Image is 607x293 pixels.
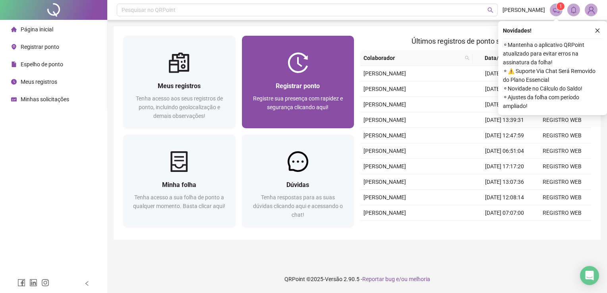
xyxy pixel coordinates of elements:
[325,276,342,282] span: Versão
[487,7,493,13] span: search
[534,112,591,128] td: REGISTRO WEB
[286,181,309,189] span: Dúvidas
[363,86,406,92] span: [PERSON_NAME]
[11,79,17,85] span: clock-circle
[21,26,53,33] span: Página inicial
[476,174,534,190] td: [DATE] 13:07:36
[503,6,545,14] span: [PERSON_NAME]
[41,279,49,287] span: instagram
[158,82,201,90] span: Meus registros
[476,205,534,221] td: [DATE] 07:07:00
[473,50,529,66] th: Data/Hora
[503,84,602,93] span: ⚬ Novidade no Cálculo do Saldo!
[253,194,343,218] span: Tenha respostas para as suas dúvidas clicando aqui e acessando o chat!
[476,97,534,112] td: [DATE] 17:12:26
[476,159,534,174] td: [DATE] 17:17:20
[84,281,90,286] span: left
[363,163,406,170] span: [PERSON_NAME]
[476,81,534,97] td: [DATE] 07:06:52
[21,96,69,102] span: Minhas solicitações
[534,221,591,236] td: REGISTRO WEB
[476,128,534,143] td: [DATE] 12:47:59
[133,194,225,209] span: Tenha acesso a sua folha de ponto a qualquer momento. Basta clicar aqui!
[11,27,17,32] span: home
[123,135,236,227] a: Minha folhaTenha acesso a sua folha de ponto a qualquer momento. Basta clicar aqui!
[503,93,602,110] span: ⚬ Ajustes da folha com período ampliado!
[363,210,406,216] span: [PERSON_NAME]
[534,159,591,174] td: REGISTRO WEB
[476,66,534,81] td: [DATE] 12:23:17
[363,179,406,185] span: [PERSON_NAME]
[534,205,591,221] td: REGISTRO WEB
[559,4,562,9] span: 1
[476,112,534,128] td: [DATE] 13:39:31
[107,265,607,293] footer: QRPoint © 2025 - 2.90.5 -
[362,276,430,282] span: Reportar bug e/ou melhoria
[553,6,560,13] span: notification
[11,96,17,102] span: schedule
[253,95,343,110] span: Registre sua presença com rapidez e segurança clicando aqui!
[534,128,591,143] td: REGISTRO WEB
[503,40,602,67] span: ⚬ Mantenha o aplicativo QRPoint atualizado para evitar erros na assinatura da folha!
[123,36,236,128] a: Meus registrosTenha acesso aos seus registros de ponto, incluindo geolocalização e demais observa...
[534,174,591,190] td: REGISTRO WEB
[534,143,591,159] td: REGISTRO WEB
[21,44,59,50] span: Registrar ponto
[363,132,406,139] span: [PERSON_NAME]
[11,62,17,67] span: file
[463,52,471,64] span: search
[585,4,597,16] img: 86367
[17,279,25,287] span: facebook
[503,26,532,35] span: Novidades !
[412,37,540,45] span: Últimos registros de ponto sincronizados
[503,67,602,84] span: ⚬ ⚠️ Suporte Via Chat Será Removido do Plano Essencial
[363,54,462,62] span: Colaborador
[476,190,534,205] td: [DATE] 12:08:14
[476,221,534,236] td: [DATE] 17:11:28
[242,36,354,128] a: Registrar pontoRegistre sua presença com rapidez e segurança clicando aqui!
[595,28,600,33] span: close
[580,266,599,285] div: Open Intercom Messenger
[162,181,196,189] span: Minha folha
[534,190,591,205] td: REGISTRO WEB
[21,79,57,85] span: Meus registros
[29,279,37,287] span: linkedin
[21,61,63,67] span: Espelho de ponto
[242,135,354,227] a: DúvidasTenha respostas para as suas dúvidas clicando aqui e acessando o chat!
[136,95,223,119] span: Tenha acesso aos seus registros de ponto, incluindo geolocalização e demais observações!
[476,54,519,62] span: Data/Hora
[557,2,564,10] sup: 1
[570,6,577,13] span: bell
[276,82,320,90] span: Registrar ponto
[11,44,17,50] span: environment
[476,143,534,159] td: [DATE] 06:51:04
[363,148,406,154] span: [PERSON_NAME]
[363,194,406,200] span: [PERSON_NAME]
[363,117,406,123] span: [PERSON_NAME]
[465,56,470,60] span: search
[363,101,406,108] span: [PERSON_NAME]
[363,70,406,77] span: [PERSON_NAME]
